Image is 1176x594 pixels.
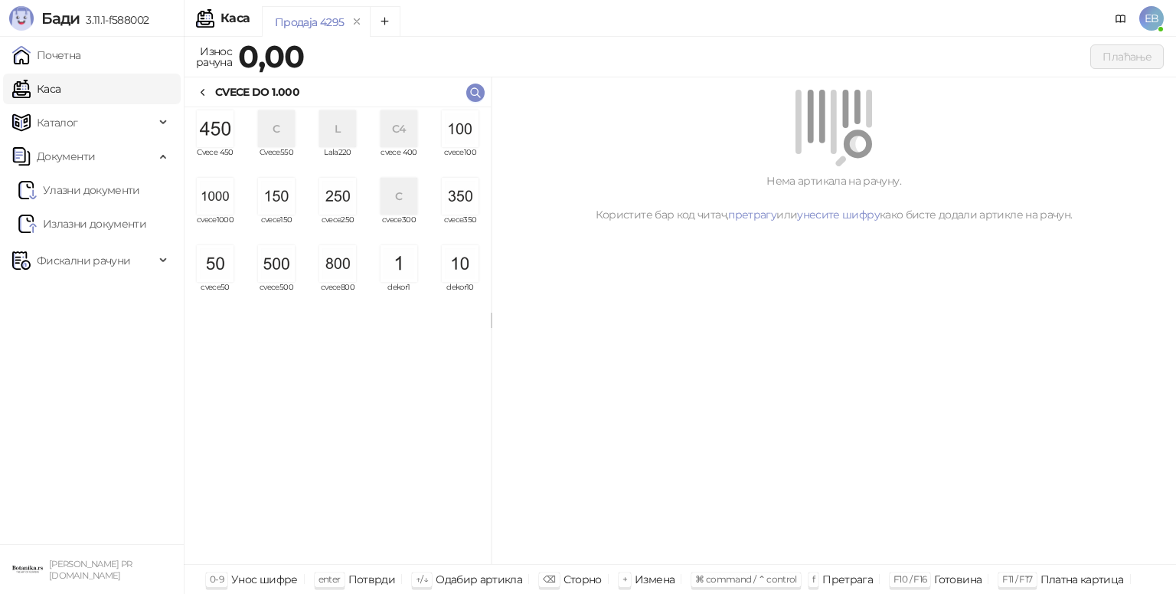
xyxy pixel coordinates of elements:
div: Продаја 4295 [275,14,344,31]
img: Slika [442,110,479,147]
span: cvece350 [436,216,485,239]
span: F10 / F16 [893,573,926,585]
span: dekor10 [436,284,485,307]
div: Потврди [348,569,396,589]
a: Излазни документи [18,208,146,239]
img: Slika [197,178,234,215]
span: cvece100 [436,149,485,172]
button: Плаћање [1090,44,1164,69]
span: ⌫ [543,573,555,585]
div: Нема артикала на рачуну. Користите бар код читач, или како бисте додали артикле на рачун. [510,172,1158,223]
small: [PERSON_NAME] PR [DOMAIN_NAME] [49,559,132,581]
span: Cvece550 [252,149,301,172]
div: C4 [381,110,417,147]
span: dekor1 [374,284,423,307]
span: Документи [37,141,95,172]
a: Документација [1109,6,1133,31]
div: Платна картица [1040,569,1124,589]
a: Каса [12,74,60,104]
div: Сторно [563,569,602,589]
span: ↑/↓ [416,573,428,585]
strong: 0,00 [238,38,304,75]
span: Lala220 [313,149,362,172]
div: Каса [220,12,250,25]
button: Add tab [370,6,400,37]
span: 0-9 [210,573,224,585]
img: Slika [319,245,356,282]
span: cvece50 [191,284,240,307]
img: Slika [442,245,479,282]
img: Slika [197,110,234,147]
span: enter [318,573,341,585]
span: ⌘ command / ⌃ control [695,573,797,585]
div: Износ рачуна [193,41,235,72]
span: + [622,573,627,585]
span: cvece1000 [191,216,240,239]
span: f [812,573,815,585]
div: Претрага [822,569,873,589]
img: Slika [442,178,479,215]
span: cvece150 [252,216,301,239]
div: grid [185,107,491,564]
div: C [258,110,295,147]
img: Slika [319,178,356,215]
a: Ulazni dokumentiУлазни документи [18,175,140,205]
span: cvece500 [252,284,301,307]
span: F11 / F17 [1002,573,1032,585]
div: Готовина [934,569,982,589]
div: Измена [635,569,675,589]
div: Одабир артикла [436,569,522,589]
a: унесите шифру [797,208,880,222]
div: C [381,178,417,215]
span: Фискални рачуни [37,245,130,276]
img: Slika [258,245,295,282]
span: Cvece 450 [191,149,240,172]
div: L [319,110,356,147]
a: Почетна [12,40,81,71]
div: Унос шифре [231,569,298,589]
span: cvece300 [374,216,423,239]
img: Logo [9,6,34,31]
span: Каталог [37,107,78,138]
span: Бади [41,9,80,28]
img: Slika [197,245,234,282]
a: претрагу [728,208,776,222]
span: cvece800 [313,284,362,307]
div: CVECE DO 1.000 [215,84,299,100]
span: 3.11.1-f588002 [80,13,149,27]
span: cvece250 [313,216,362,239]
img: Slika [381,245,417,282]
span: cvece 400 [374,149,423,172]
img: 64x64-companyLogo-0e2e8aaa-0bd2-431b-8613-6e3c65811325.png [12,554,43,585]
span: EB [1139,6,1164,31]
button: remove [347,15,367,28]
img: Slika [258,178,295,215]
